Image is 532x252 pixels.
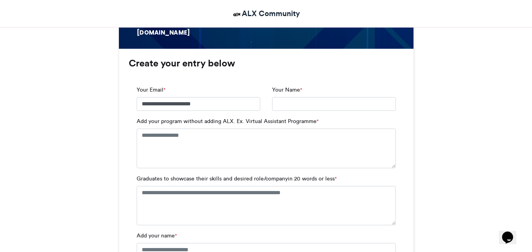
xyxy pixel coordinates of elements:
[137,86,165,94] label: Your Email
[137,175,337,183] label: Graduates to showcase their skills and desired role/companyin 20 words or less
[232,9,242,19] img: ALX Community
[136,29,197,37] div: [DOMAIN_NAME]
[232,8,300,19] a: ALX Community
[272,86,302,94] label: Your Name
[129,59,404,68] h3: Create your entry below
[137,117,319,125] label: Add your program without adding ALX. Ex. Virtual Assistant Programme
[137,232,177,240] label: Add your name
[499,221,524,244] iframe: chat widget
